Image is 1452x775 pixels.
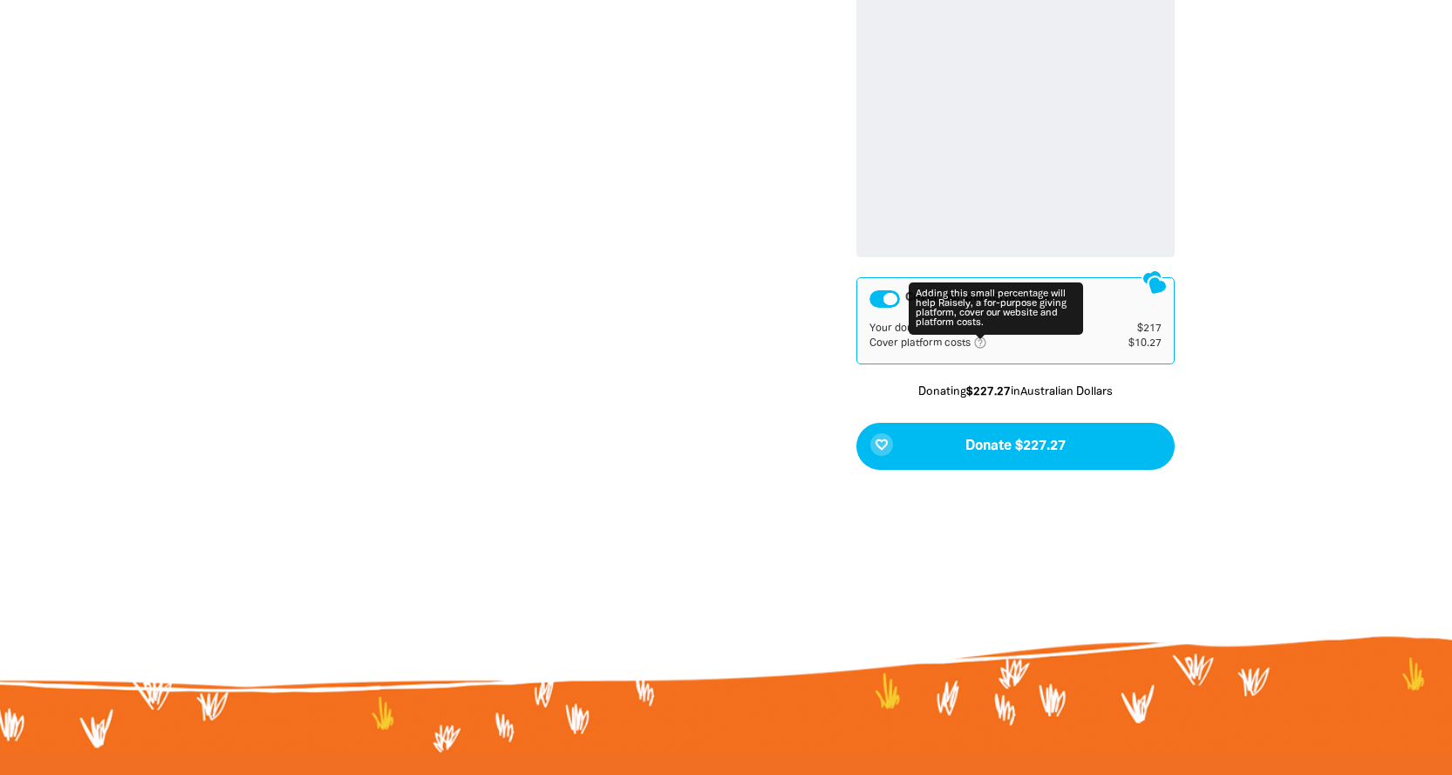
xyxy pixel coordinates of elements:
button: Cover our platform costs [869,290,900,308]
i: help_outlined [973,336,1001,350]
td: Your donation [869,322,1098,336]
b: $227.27 [966,387,1011,398]
button: favorite_borderDonate $227.27 [856,423,1175,470]
i: favorite_border [875,438,889,452]
td: $10.27 [1099,336,1162,351]
p: Donating in Australian Dollars [856,384,1175,402]
span: Donate $227.27 [965,439,1066,453]
td: Cover platform costs [869,336,1098,351]
td: $217 [1099,322,1162,336]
